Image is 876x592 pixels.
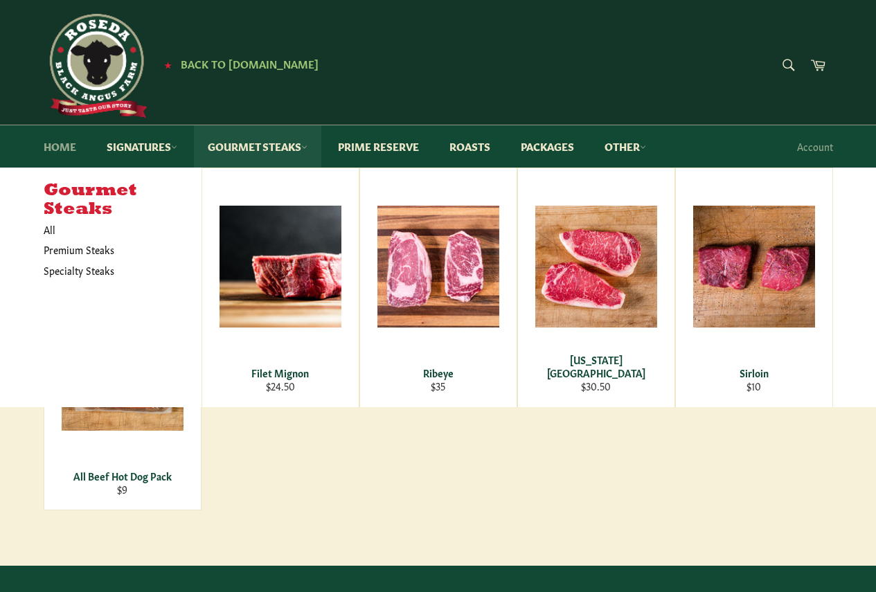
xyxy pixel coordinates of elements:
a: Specialty Steaks [37,260,188,280]
div: Sirloin [684,366,823,379]
span: ★ [164,59,172,70]
img: Sirloin [693,206,815,328]
a: Signatures [93,125,191,168]
div: $30.50 [526,379,665,393]
a: ★ Back to [DOMAIN_NAME] [157,59,319,70]
h5: Gourmet Steaks [44,181,202,219]
a: Premium Steaks [37,240,188,260]
a: Gourmet Steaks [194,125,321,168]
a: All [37,219,202,240]
div: $24.50 [211,379,350,393]
a: Ribeye Ribeye $35 [359,168,517,407]
a: Home [30,125,90,168]
div: $10 [684,379,823,393]
a: New York Strip [US_STATE][GEOGRAPHIC_DATA] $30.50 [517,168,675,407]
div: $35 [368,379,508,393]
div: [US_STATE][GEOGRAPHIC_DATA] [526,353,665,380]
img: Ribeye [377,206,499,328]
a: Sirloin Sirloin $10 [675,168,833,407]
a: Account [790,126,840,167]
div: All Beef Hot Dog Pack [53,469,192,483]
img: Filet Mignon [220,206,341,328]
a: Filet Mignon Filet Mignon $24.50 [202,168,359,407]
a: Packages [507,125,588,168]
span: Back to [DOMAIN_NAME] [181,56,319,71]
div: Filet Mignon [211,366,350,379]
a: Roasts [436,125,504,168]
img: New York Strip [535,206,657,328]
a: Prime Reserve [324,125,433,168]
a: Other [591,125,660,168]
div: $9 [53,483,192,496]
img: Roseda Beef [44,14,148,118]
div: Ribeye [368,366,508,379]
